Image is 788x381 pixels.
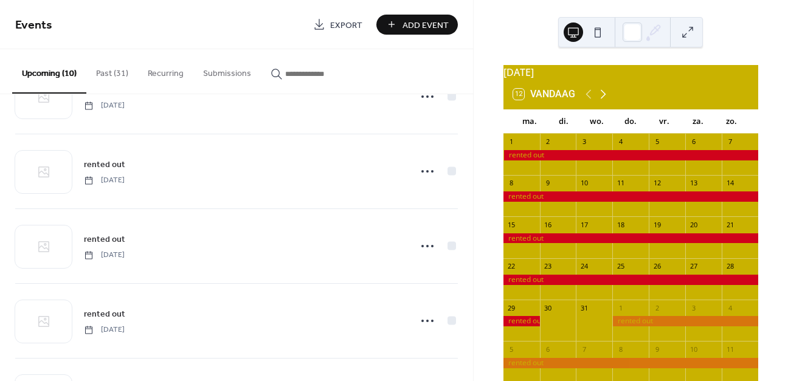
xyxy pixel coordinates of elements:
[84,157,125,171] a: rented out
[652,345,662,354] div: 9
[689,345,698,354] div: 10
[614,109,648,134] div: do.
[616,345,625,354] div: 8
[376,15,458,35] button: Add Event
[507,179,516,188] div: 8
[513,109,547,134] div: ma.
[616,137,625,146] div: 4
[725,137,734,146] div: 7
[579,345,589,354] div: 7
[652,220,662,229] div: 19
[507,220,516,229] div: 15
[84,159,125,171] span: rented out
[681,109,714,134] div: za.
[544,179,553,188] div: 9
[84,308,125,321] span: rented out
[616,220,625,229] div: 18
[84,175,125,186] span: [DATE]
[507,345,516,354] div: 5
[547,109,580,134] div: di.
[579,262,589,271] div: 24
[84,232,125,246] a: rented out
[544,303,553,312] div: 30
[503,191,758,202] div: rented out
[544,220,553,229] div: 16
[503,316,540,326] div: rented out
[544,262,553,271] div: 23
[616,262,625,271] div: 25
[612,316,758,326] div: rented out
[304,15,372,35] a: Export
[84,250,125,261] span: [DATE]
[579,220,589,229] div: 17
[652,303,662,312] div: 2
[689,137,698,146] div: 6
[689,179,698,188] div: 13
[507,303,516,312] div: 29
[725,179,734,188] div: 14
[616,179,625,188] div: 11
[84,100,125,111] span: [DATE]
[503,150,758,160] div: rented out
[507,262,516,271] div: 22
[725,303,734,312] div: 4
[715,109,748,134] div: zo.
[12,49,86,94] button: Upcoming (10)
[652,179,662,188] div: 12
[579,179,589,188] div: 10
[579,137,589,146] div: 3
[15,13,52,37] span: Events
[616,303,625,312] div: 1
[579,303,589,312] div: 31
[652,262,662,271] div: 26
[503,275,758,285] div: rented out
[725,220,734,229] div: 21
[689,262,698,271] div: 27
[503,65,758,80] div: [DATE]
[544,345,553,354] div: 6
[403,19,449,32] span: Add Event
[509,86,579,103] button: 12Vandaag
[138,49,193,92] button: Recurring
[689,303,698,312] div: 3
[503,233,758,244] div: rented out
[544,137,553,146] div: 2
[84,324,125,335] span: [DATE]
[503,358,758,368] div: rented out
[652,137,662,146] div: 5
[648,109,681,134] div: vr.
[580,109,613,134] div: wo.
[86,49,138,92] button: Past (31)
[507,137,516,146] div: 1
[330,19,362,32] span: Export
[725,345,734,354] div: 11
[84,307,125,321] a: rented out
[193,49,261,92] button: Submissions
[725,262,734,271] div: 28
[689,220,698,229] div: 20
[84,233,125,246] span: rented out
